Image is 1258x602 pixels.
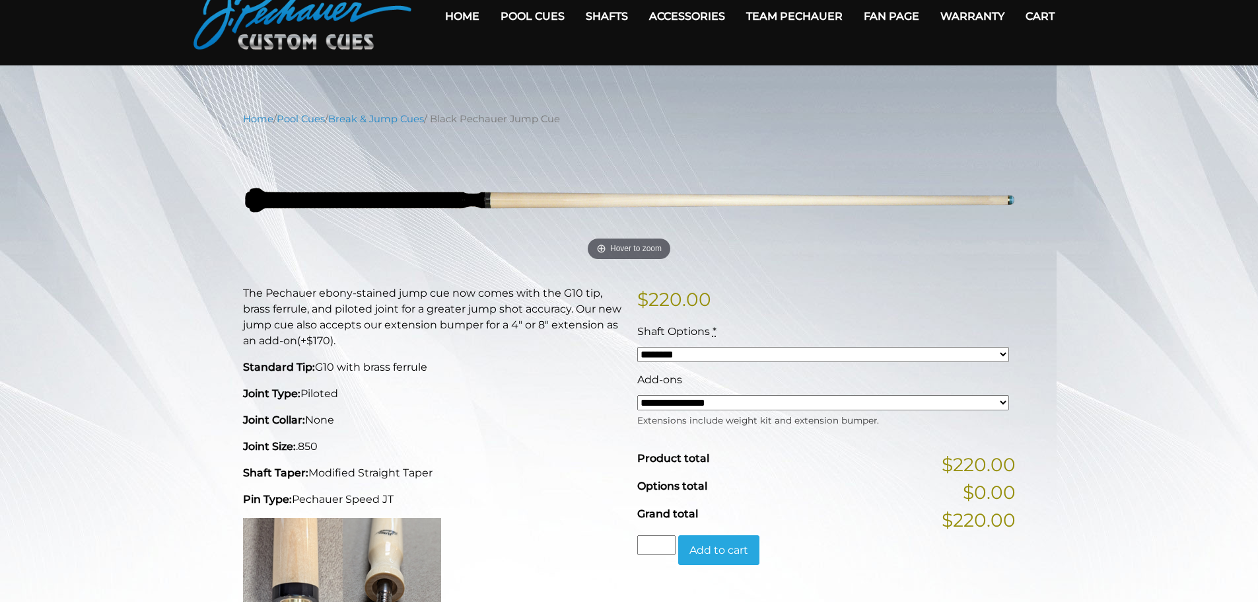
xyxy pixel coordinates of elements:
[328,113,424,125] a: Break & Jump Cues
[243,387,300,400] strong: Joint Type:
[637,288,648,311] span: $
[243,492,621,508] p: Pechauer Speed JT
[243,467,308,479] strong: Shaft Taper:
[243,361,315,373] strong: Standard Tip:
[713,325,716,338] abbr: required
[637,373,682,386] span: Add-ons
[637,535,676,555] input: Product quantity
[243,414,305,426] strong: Joint Collar:
[637,410,1009,427] div: Extensions include weight kit and extension bumper.
[243,493,292,506] strong: Pin Type:
[942,451,1016,478] span: $220.00
[678,535,759,566] button: Add to cart
[942,506,1016,534] span: $220.00
[243,136,1016,265] img: black-jump-photo.png
[277,113,325,125] a: Pool Cues
[243,440,296,453] strong: Joint Size:
[243,112,1016,126] nav: Breadcrumb
[637,480,707,492] span: Options total
[243,136,1016,265] a: Hover to zoom
[637,288,711,311] bdi: 220.00
[637,452,709,465] span: Product total
[243,439,621,455] p: .850
[963,478,1016,506] span: $0.00
[243,113,273,125] a: Home
[243,465,621,481] p: Modified Straight Taper
[243,386,621,402] p: Piloted
[243,412,621,428] p: None
[637,325,710,338] span: Shaft Options
[637,508,698,520] span: Grand total
[243,359,621,375] p: G10 with brass ferrule
[243,285,621,349] p: The Pechauer ebony-stained jump cue now comes with the G10 tip, brass ferrule, and piloted joint ...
